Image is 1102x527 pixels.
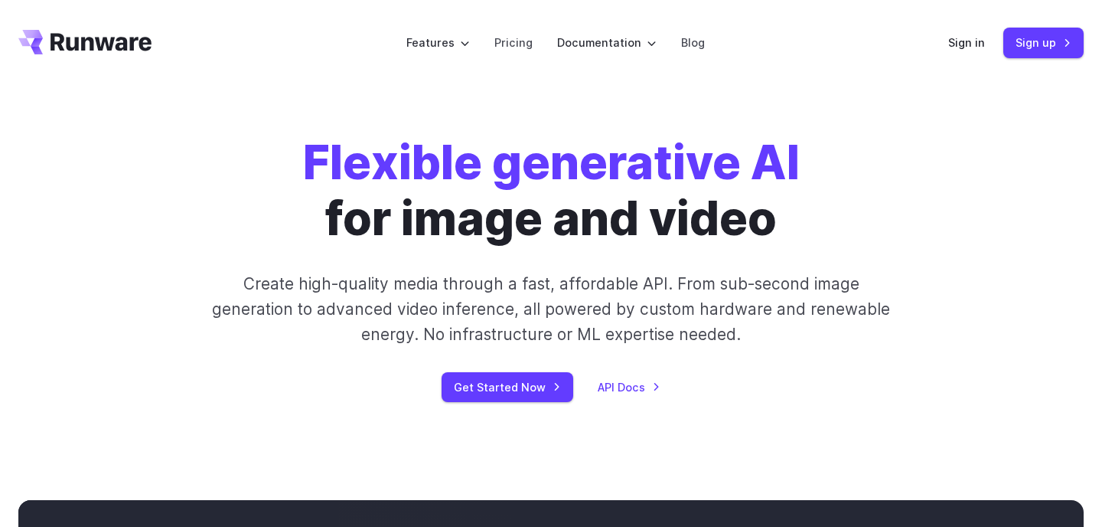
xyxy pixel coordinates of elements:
label: Features [406,34,470,51]
a: Go to / [18,30,152,54]
p: Create high-quality media through a fast, affordable API. From sub-second image generation to adv... [210,271,892,348]
a: Pricing [494,34,533,51]
strong: Flexible generative AI [303,134,800,191]
a: Sign up [1003,28,1084,57]
a: Get Started Now [442,372,573,402]
label: Documentation [557,34,657,51]
a: Blog [681,34,705,51]
a: API Docs [598,378,660,396]
a: Sign in [948,34,985,51]
h1: for image and video [303,135,800,247]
